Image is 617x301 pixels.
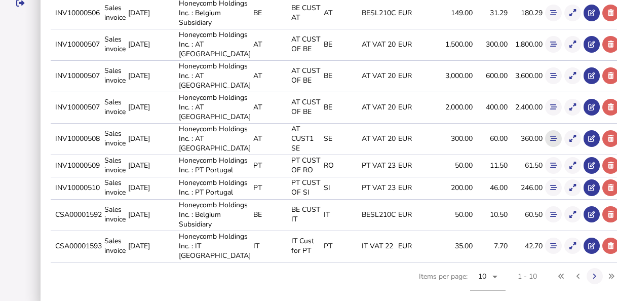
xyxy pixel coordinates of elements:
td: 300.00 [473,29,508,59]
td: Sales invoice [102,92,126,122]
td: Honeycomb Holdings Inc. : AT [GEOGRAPHIC_DATA] [177,123,251,154]
td: Sales invoice [102,155,126,175]
td: Honeycomb Holdings Inc. : Belgium Subsidiary [177,199,251,230]
td: AT [251,29,289,59]
td: PT [251,155,289,175]
td: 1,500.00 [438,29,473,59]
td: EUR [396,60,438,91]
td: BE [322,29,360,59]
button: Previous page [570,268,587,285]
td: 300.00 [438,123,473,154]
td: 3,000.00 [438,60,473,91]
td: INV10000507 [53,92,102,122]
td: SE [322,123,360,154]
td: Honeycomb Holdings Inc. : PT Portugal [177,177,251,198]
td: IT [322,199,360,230]
td: PT CUST OF RO [289,155,322,175]
td: [DATE] [126,123,177,154]
td: Sales invoice [102,231,126,261]
td: IT Cust for PT [289,231,322,261]
td: PT [251,177,289,198]
td: 600.00 [473,60,508,91]
td: AT CUST1 SE [289,123,322,154]
button: Show flow [545,36,562,53]
button: Show flow [545,179,562,196]
div: 1 - 10 [518,272,537,281]
td: Sales invoice [102,199,126,230]
td: EUR [396,199,438,230]
button: Open in advisor [584,67,600,84]
td: BE [322,60,360,91]
button: Show transaction detail [564,130,581,147]
button: Show transaction detail [564,99,581,116]
td: 1,800.00 [508,29,543,59]
td: CSA00001593 [53,231,102,261]
button: Show flow [545,67,562,84]
td: PT VAT 23 [360,155,396,175]
td: 35.00 [438,231,473,261]
td: 60.00 [473,123,508,154]
td: EUR [396,155,438,175]
td: Honeycomb Holdings Inc. : AT [GEOGRAPHIC_DATA] [177,29,251,59]
td: EUR [396,123,438,154]
button: First page [553,268,570,285]
td: 2,000.00 [438,92,473,122]
button: Show transaction detail [564,36,581,53]
td: EUR [396,29,438,59]
button: Open in advisor [584,157,600,174]
td: INV10000509 [53,155,102,175]
td: 400.00 [473,92,508,122]
td: SI [322,177,360,198]
td: 50.00 [438,199,473,230]
td: Sales invoice [102,29,126,59]
td: [DATE] [126,92,177,122]
td: BE [322,92,360,122]
td: INV10000510 [53,177,102,198]
td: 60.50 [508,199,543,230]
td: [DATE] [126,177,177,198]
td: RO [322,155,360,175]
button: Show transaction detail [564,206,581,223]
button: Open in advisor [584,130,600,147]
td: PT [322,231,360,261]
td: CSA00001592 [53,199,102,230]
td: EUR [396,177,438,198]
button: Show transaction detail [564,67,581,84]
button: Show flow [545,130,562,147]
button: Open in advisor [584,36,600,53]
td: AT CUST OF BE [289,60,322,91]
button: Open in advisor [584,5,600,21]
td: Sales invoice [102,177,126,198]
button: Open in advisor [584,99,600,116]
td: 50.00 [438,155,473,175]
td: INV10000507 [53,60,102,91]
button: Open in advisor [584,238,600,254]
td: 246.00 [508,177,543,198]
td: PT VAT 23 [360,177,396,198]
td: AT VAT 20 [360,60,396,91]
td: 10.50 [473,199,508,230]
td: INV10000508 [53,123,102,154]
button: Show transaction detail [564,238,581,254]
td: 46.00 [473,177,508,198]
td: Honeycomb Holdings Inc. : IT [GEOGRAPHIC_DATA] [177,231,251,261]
td: Honeycomb Holdings Inc. : AT [GEOGRAPHIC_DATA] [177,60,251,91]
td: BESL210C [360,199,396,230]
td: [DATE] [126,231,177,261]
td: EUR [396,231,438,261]
td: AT [251,60,289,91]
button: Show flow [545,157,562,174]
td: Sales invoice [102,123,126,154]
button: Show flow [545,238,562,254]
td: BE CUST IT [289,199,322,230]
td: BE [251,199,289,230]
button: Show transaction detail [564,157,581,174]
td: 7.70 [473,231,508,261]
button: Open in advisor [584,206,600,223]
td: INV10000507 [53,29,102,59]
td: 2,400.00 [508,92,543,122]
td: IT VAT 22 [360,231,396,261]
td: 11.50 [473,155,508,175]
td: 61.50 [508,155,543,175]
button: Open in advisor [584,179,600,196]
